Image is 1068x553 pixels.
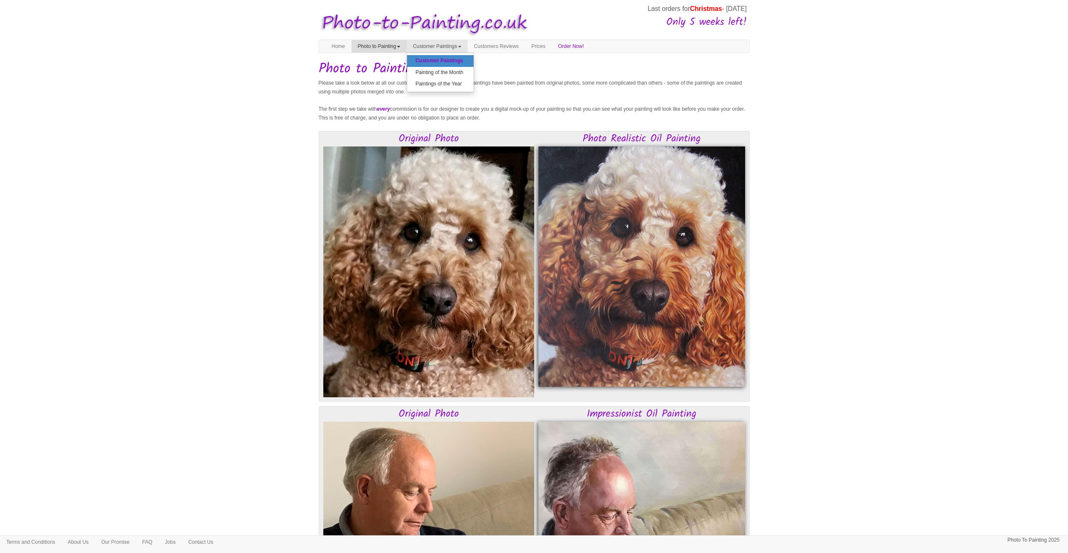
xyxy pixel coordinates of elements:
em: every [377,106,390,112]
a: Paintings of the Year [407,78,474,90]
h3: Original Photo [323,409,534,420]
a: Contact Us [182,536,219,548]
a: Jobs [159,536,182,548]
span: Last orders for - [DATE] [647,5,746,12]
p: Please take a look below at all our customers paintings. All of these paintings have been painted... [319,79,750,96]
img: Painting of Poodle [538,146,745,387]
a: Our Promise [95,536,136,548]
h3: Impressionist Oil Painting [538,409,745,420]
a: Photo to Painting [352,40,407,53]
h3: Only 5 weeks left! [531,17,747,28]
a: FAQ [136,536,159,548]
a: Customer Paintings [407,55,474,66]
p: Photo To Painting 2025 [1007,536,1060,545]
span: Christmas [690,5,722,12]
h3: Original Photo [323,133,534,144]
p: The first step we take with commission is for our designer to create you a digital mock-up of you... [319,105,750,122]
a: Painting of the Month [407,67,474,78]
h1: Photo to Painting Gallery [319,61,750,76]
a: Customers Reviews [468,40,525,53]
a: Home [325,40,352,53]
a: About Us [61,536,95,548]
a: Customer Paintings [407,40,468,53]
a: Prices [525,40,551,53]
img: Original Photo [323,146,534,397]
h3: Photo Realistic Oil Painting [538,133,745,144]
img: Photo to Painting [314,8,530,40]
a: Order Now! [552,40,590,53]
